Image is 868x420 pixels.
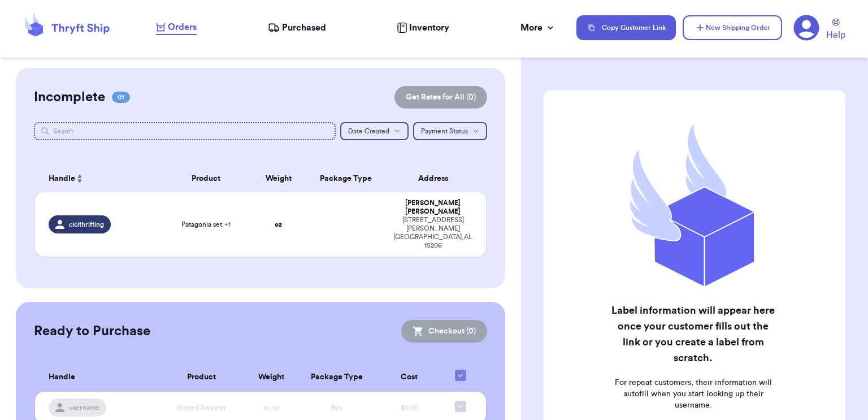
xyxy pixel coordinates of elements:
[348,128,389,135] span: Date Created
[34,322,150,340] h2: Ready to Purchase
[609,302,778,366] h2: Label information will appear here once your customer fills out the link or you create a label fr...
[263,404,279,411] span: xx oz
[393,216,472,250] div: [STREET_ADDRESS][PERSON_NAME] [GEOGRAPHIC_DATA] , AL 15206
[34,88,105,106] h2: Incomplete
[69,403,99,412] span: username
[609,377,778,411] p: For repeat customers, their information will autofill when you start looking up their username.
[268,21,326,34] a: Purchased
[331,404,342,411] span: Box
[181,220,231,229] span: Patagonia set
[275,221,282,228] strong: oz
[401,320,487,343] button: Checkout (0)
[75,172,84,185] button: Sort ascending
[34,122,336,140] input: Search
[393,199,472,216] div: [PERSON_NAME] [PERSON_NAME]
[826,28,845,42] span: Help
[397,21,449,34] a: Inventory
[409,21,449,34] span: Inventory
[69,220,104,229] span: cicithrifting
[168,20,197,34] span: Orders
[177,404,226,411] span: Striped Sweater
[376,363,442,392] th: Cost
[826,19,845,42] a: Help
[387,165,486,192] th: Address
[298,363,377,392] th: Package Type
[158,363,245,392] th: Product
[576,15,676,40] button: Copy Customer Link
[112,92,130,103] span: 01
[49,173,75,185] span: Handle
[49,371,75,383] span: Handle
[394,86,487,109] button: Get Rates for All (0)
[306,165,387,192] th: Package Type
[340,122,409,140] button: Date Created
[413,122,487,140] button: Payment Status
[161,165,251,192] th: Product
[520,21,556,34] div: More
[683,15,782,40] button: New Shipping Order
[245,363,298,392] th: Weight
[224,221,231,228] span: + 1
[401,404,418,411] span: $0.00
[282,21,326,34] span: Purchased
[421,128,468,135] span: Payment Status
[251,165,306,192] th: Weight
[156,20,197,35] a: Orders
